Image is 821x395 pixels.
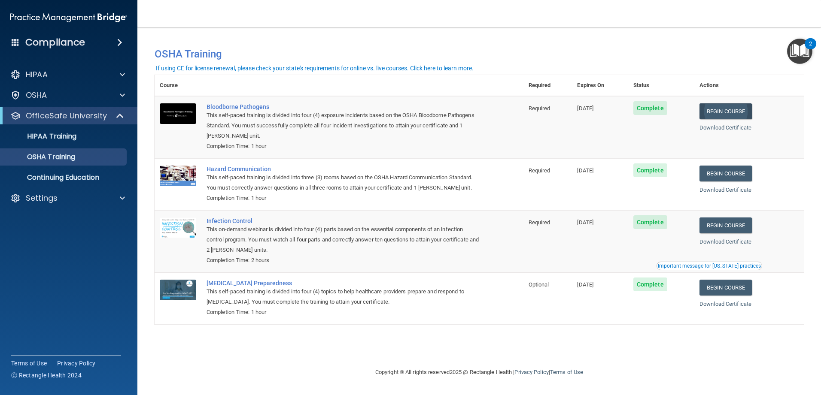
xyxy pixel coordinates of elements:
div: This self-paced training is divided into four (4) topics to help healthcare providers prepare and... [207,286,480,307]
span: Complete [633,163,667,177]
p: Settings [26,193,58,203]
a: HIPAA [10,69,125,80]
p: OSHA [26,90,47,100]
div: If using CE for license renewal, please check your state's requirements for online vs. live cours... [156,65,474,71]
a: Download Certificate [699,238,751,245]
a: Settings [10,193,125,203]
span: Required [529,219,550,226]
div: This self-paced training is divided into three (3) rooms based on the OSHA Hazard Communication S... [207,172,480,193]
p: OSHA Training [6,153,75,161]
th: Required [523,75,572,96]
th: Course [155,75,201,96]
a: [MEDICAL_DATA] Preparedness [207,280,480,286]
span: Optional [529,281,549,288]
a: Bloodborne Pathogens [207,103,480,110]
span: [DATE] [577,281,593,288]
img: PMB logo [10,9,127,26]
div: This on-demand webinar is divided into four (4) parts based on the essential components of an inf... [207,224,480,255]
a: Download Certificate [699,301,751,307]
span: Required [529,167,550,174]
a: Infection Control [207,217,480,224]
a: Begin Course [699,280,752,295]
div: Important message for [US_STATE] practices [658,263,761,268]
div: 2 [809,44,812,55]
a: Hazard Communication [207,166,480,172]
a: Download Certificate [699,124,751,131]
a: Begin Course [699,217,752,233]
span: Required [529,105,550,112]
p: Continuing Education [6,173,123,182]
div: Completion Time: 2 hours [207,255,480,265]
div: Copyright © All rights reserved 2025 @ Rectangle Health | | [322,359,636,386]
a: OfficeSafe University [10,111,125,121]
button: Read this if you are a dental practitioner in the state of CA [657,262,762,270]
p: OfficeSafe University [26,111,107,121]
a: Begin Course [699,166,752,181]
span: [DATE] [577,219,593,226]
button: If using CE for license renewal, please check your state's requirements for online vs. live cours... [155,64,475,72]
a: Privacy Policy [57,359,96,368]
a: Download Certificate [699,187,751,193]
div: Completion Time: 1 hour [207,141,480,151]
a: OSHA [10,90,125,100]
span: [DATE] [577,105,593,112]
span: Complete [633,101,667,115]
th: Actions [694,75,804,96]
p: HIPAA [26,69,48,80]
span: Complete [633,215,667,229]
th: Expires On [572,75,628,96]
a: Terms of Use [550,369,583,375]
a: Begin Course [699,103,752,119]
div: Completion Time: 1 hour [207,193,480,203]
p: HIPAA Training [6,132,76,141]
div: This self-paced training is divided into four (4) exposure incidents based on the OSHA Bloodborne... [207,110,480,141]
span: Ⓒ Rectangle Health 2024 [11,371,82,380]
th: Status [628,75,694,96]
a: Terms of Use [11,359,47,368]
a: Privacy Policy [514,369,548,375]
h4: Compliance [25,36,85,48]
span: [DATE] [577,167,593,174]
div: Completion Time: 1 hour [207,307,480,317]
span: Complete [633,277,667,291]
button: Open Resource Center, 2 new notifications [787,39,812,64]
h4: OSHA Training [155,48,804,60]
